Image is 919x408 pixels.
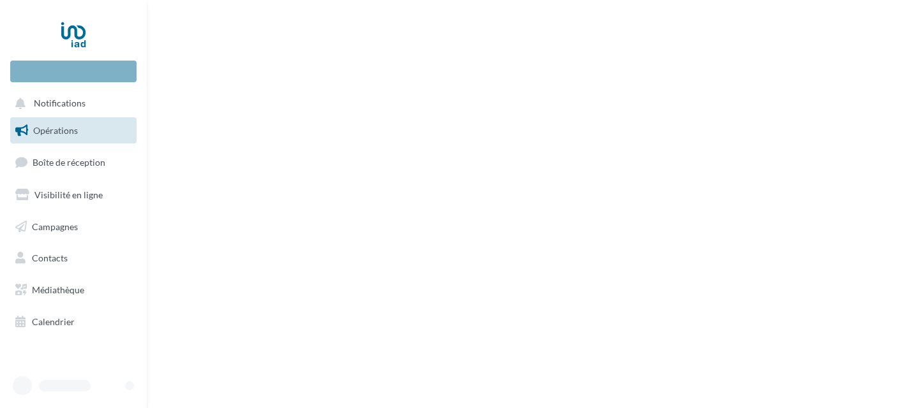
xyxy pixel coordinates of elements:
div: Nouvelle campagne [10,61,137,82]
a: Calendrier [8,309,139,335]
a: Boîte de réception [8,149,139,176]
a: Contacts [8,245,139,272]
a: Opérations [8,117,139,144]
span: Contacts [32,252,68,263]
span: Calendrier [32,316,75,327]
span: Boîte de réception [33,157,105,168]
span: Opérations [33,125,78,136]
span: Notifications [34,98,86,109]
a: Campagnes [8,214,139,240]
a: Médiathèque [8,277,139,303]
span: Médiathèque [32,284,84,295]
span: Campagnes [32,221,78,231]
a: Visibilité en ligne [8,182,139,208]
span: Visibilité en ligne [34,189,103,200]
